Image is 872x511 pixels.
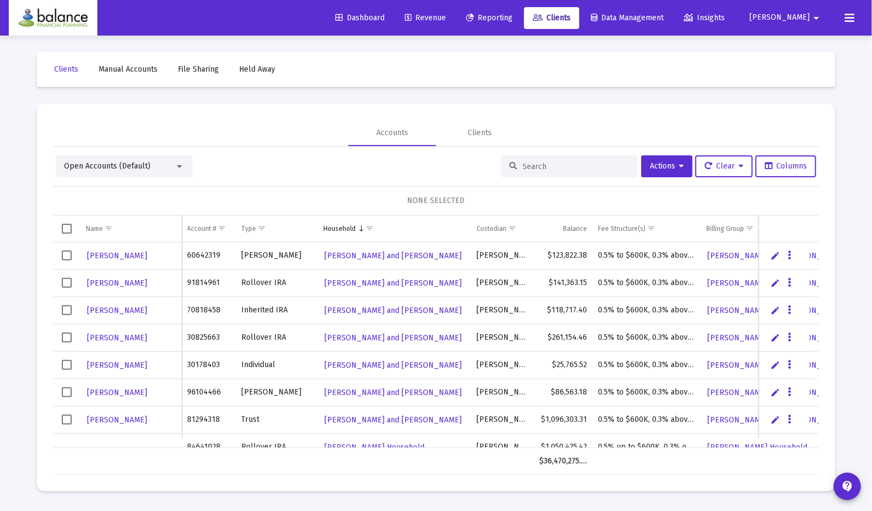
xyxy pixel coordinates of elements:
span: [PERSON_NAME] and [PERSON_NAME] [707,388,845,397]
span: [PERSON_NAME] and [PERSON_NAME] [324,278,462,288]
span: [PERSON_NAME] [87,251,147,260]
td: Column Account # [182,216,236,242]
span: Show filter options for column 'Name' [104,224,113,233]
span: [PERSON_NAME] and [PERSON_NAME] [707,333,845,342]
span: [PERSON_NAME] [87,278,147,288]
span: [PERSON_NAME] [87,415,147,425]
a: Edit [771,360,781,370]
td: 30178403 [182,351,236,379]
div: Name [86,224,103,233]
td: Column Household [318,216,472,242]
td: [PERSON_NAME] [471,351,533,379]
div: NONE SELECTED [62,195,810,206]
a: [PERSON_NAME] Household [706,439,809,455]
span: Show filter options for column 'Billing Group' [746,224,754,233]
a: [PERSON_NAME] and [PERSON_NAME] [706,357,846,373]
div: Select row [62,278,72,288]
a: Data Management [582,7,672,29]
a: Clients [45,59,87,80]
td: $86,563.18 [534,379,593,406]
span: [PERSON_NAME] [87,361,147,370]
span: [PERSON_NAME] and [PERSON_NAME] [707,251,845,260]
a: [PERSON_NAME] [86,330,148,346]
td: 0.5% to $600K, 0.3% above* [592,351,701,379]
span: [PERSON_NAME] Household [324,443,425,452]
a: [PERSON_NAME] and [PERSON_NAME] [706,412,846,428]
td: 0.5% to $600K, 0.3% above* [592,269,701,297]
td: [PERSON_NAME] [471,242,533,270]
span: Columns [765,161,807,171]
a: File Sharing [169,59,228,80]
td: Rollover IRA [236,324,318,351]
div: Billing Group [706,224,744,233]
span: Show filter options for column 'Fee Structure(s)' [647,224,655,233]
td: Trust [236,406,318,433]
td: Column Custodian [471,216,533,242]
span: File Sharing [178,65,219,74]
td: 0.5% to $600K, 0.3% above* [592,297,701,324]
a: Edit [771,278,781,288]
span: Clear [705,161,743,171]
div: $36,470,275.08 [539,456,588,467]
td: Column Balance [534,216,593,242]
span: Show filter options for column 'Household' [365,224,374,233]
a: Insights [675,7,734,29]
button: Actions [641,155,693,177]
span: [PERSON_NAME] and [PERSON_NAME] [707,278,845,288]
a: [PERSON_NAME] Household [323,439,426,455]
div: Select all [62,224,72,234]
td: $261,154.46 [534,324,593,351]
span: [PERSON_NAME] [749,13,810,22]
td: Individual [236,351,318,379]
a: [PERSON_NAME] and [PERSON_NAME] [706,330,846,346]
td: [PERSON_NAME] [236,379,318,406]
div: Accounts [376,127,408,138]
td: 0.5% up to $600K, 0.3% over [592,433,701,461]
span: Manual Accounts [98,65,158,74]
a: [PERSON_NAME] [86,303,148,318]
div: Select row [62,305,72,315]
span: Revenue [405,13,446,22]
a: [PERSON_NAME] [86,275,148,291]
span: Show filter options for column 'Type' [258,224,266,233]
div: Data grid [53,216,819,475]
span: Held Away [239,65,275,74]
span: [PERSON_NAME] and [PERSON_NAME] [324,333,462,342]
td: $1,050,425.42 [534,433,593,461]
a: Revenue [396,7,455,29]
span: Open Accounts (Default) [64,161,150,171]
a: [PERSON_NAME] and [PERSON_NAME] [706,248,846,264]
a: Manual Accounts [90,59,166,80]
td: $1,096,303.31 [534,406,593,433]
div: Select row [62,360,72,370]
td: Column Name [80,216,182,242]
a: [PERSON_NAME] [86,357,148,373]
a: [PERSON_NAME] and [PERSON_NAME] [323,412,463,428]
a: Held Away [230,59,284,80]
td: 0.5% to $600K, 0.3% above* [592,406,701,433]
td: Column Billing Group [701,216,854,242]
td: 96104466 [182,379,236,406]
span: [PERSON_NAME] Household [707,443,807,452]
div: Type [241,224,256,233]
div: Select row [62,387,72,397]
div: Select row [62,333,72,342]
div: Clients [468,127,492,138]
td: [PERSON_NAME] [471,379,533,406]
span: [PERSON_NAME] and [PERSON_NAME] [324,251,462,260]
div: Account # [188,224,217,233]
a: Edit [771,333,781,342]
button: Columns [755,155,816,177]
div: Select row [62,415,72,425]
img: Dashboard [17,7,89,29]
a: [PERSON_NAME] and [PERSON_NAME] [323,330,463,346]
span: [PERSON_NAME] and [PERSON_NAME] [324,306,462,315]
span: Insights [684,13,725,22]
td: [PERSON_NAME] [471,324,533,351]
div: Balance [563,224,587,233]
a: [PERSON_NAME] and [PERSON_NAME] [323,275,463,291]
td: [PERSON_NAME] [236,242,318,270]
a: [PERSON_NAME] and [PERSON_NAME] [706,303,846,318]
span: [PERSON_NAME] [87,306,147,315]
td: $118,717.40 [534,297,593,324]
